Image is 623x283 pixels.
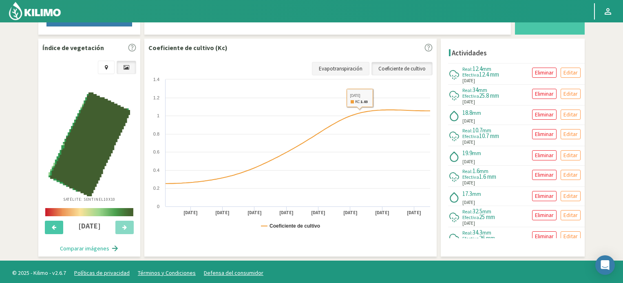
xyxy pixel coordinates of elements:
[279,210,294,216] text: [DATE]
[479,92,499,99] span: 25.8 mm
[462,66,473,72] span: Real:
[462,235,479,241] span: Efectiva
[462,109,472,116] span: 18.8
[479,132,499,140] span: 10.7 mm
[561,231,581,241] button: Editar
[473,65,482,72] span: 12.4
[561,170,581,180] button: Editar
[473,207,482,215] span: 32.5
[535,151,554,160] p: Eliminar
[462,127,473,134] span: Real:
[462,220,475,227] span: [DATE]
[68,222,111,230] h4: [DATE]
[561,129,581,139] button: Editar
[561,191,581,201] button: Editar
[472,149,481,157] span: mm
[563,151,578,160] p: Editar
[407,210,421,216] text: [DATE]
[595,255,615,275] div: Open Intercom Messenger
[532,210,557,220] button: Eliminar
[532,231,557,241] button: Eliminar
[563,191,578,201] p: Editar
[462,214,479,220] span: Efectiva
[74,269,130,276] a: Políticas de privacidad
[563,89,578,99] p: Editar
[49,92,130,196] img: a719dfe5-3df1-46ef-bcbd-d90d576a655b_-_sentinel_-_2025-09-25.png
[138,269,196,276] a: Términos y Condiciones
[45,208,133,216] img: scale
[153,132,159,136] text: 0.8
[462,133,479,139] span: Efectiva
[473,228,482,236] span: 34.3
[482,65,491,72] span: mm
[8,269,70,277] span: © 2025 - Kilimo - v2.6.7
[561,68,581,78] button: Editar
[561,210,581,220] button: Editar
[452,49,487,57] h4: Actividades
[462,149,472,157] span: 19.9
[462,174,479,180] span: Efectiva
[343,210,358,216] text: [DATE]
[462,93,479,99] span: Efectiva
[375,210,389,216] text: [DATE]
[153,186,159,191] text: 0.2
[561,89,581,99] button: Editar
[532,68,557,78] button: Eliminar
[462,139,475,146] span: [DATE]
[532,89,557,99] button: Eliminar
[153,149,159,154] text: 0.6
[148,43,228,53] p: Coeficiente de cultivo (Kc)
[561,150,581,160] button: Editar
[563,170,578,180] p: Editar
[311,210,325,216] text: [DATE]
[535,211,554,220] p: Eliminar
[535,191,554,201] p: Eliminar
[563,129,578,139] p: Editar
[462,158,475,165] span: [DATE]
[479,167,488,175] span: mm
[247,210,262,216] text: [DATE]
[462,77,475,84] span: [DATE]
[157,204,159,209] text: 0
[478,86,487,94] span: mm
[462,180,475,186] span: [DATE]
[532,170,557,180] button: Eliminar
[563,68,578,77] p: Editar
[535,129,554,139] p: Eliminar
[473,126,482,134] span: 10.7
[462,208,473,215] span: Real:
[563,232,578,241] p: Editar
[63,196,116,202] p: Satélite: Sentinel
[472,190,481,197] span: mm
[204,269,263,276] a: Defensa del consumidor
[371,62,433,76] a: Coeficiente de cultivo
[473,167,479,175] span: 1.6
[183,210,198,216] text: [DATE]
[153,77,159,82] text: 1.4
[482,229,491,236] span: mm
[312,62,369,76] a: Evapotranspiración
[532,129,557,139] button: Eliminar
[535,170,554,180] p: Eliminar
[462,99,475,105] span: [DATE]
[532,191,557,201] button: Eliminar
[532,150,557,160] button: Eliminar
[472,109,481,116] span: mm
[104,197,116,202] span: 10X10
[532,110,557,120] button: Eliminar
[482,208,491,215] span: mm
[535,232,554,241] p: Eliminar
[473,86,478,94] span: 34
[563,110,578,119] p: Editar
[535,110,554,119] p: Eliminar
[215,210,230,216] text: [DATE]
[462,168,473,174] span: Real:
[479,173,496,180] span: 1.6 mm
[157,113,159,118] text: 1
[8,1,62,21] img: Kilimo
[462,199,475,206] span: [DATE]
[479,213,495,221] span: 25 mm
[462,87,473,93] span: Real:
[42,43,104,53] p: Índice de vegetación
[482,127,491,134] span: mm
